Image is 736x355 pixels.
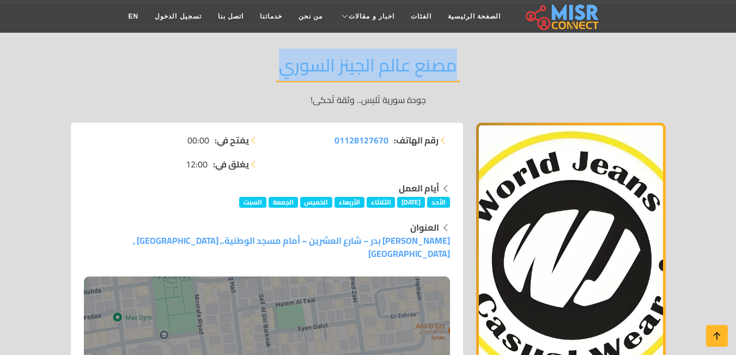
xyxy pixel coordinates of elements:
[269,197,298,208] span: الجمعة
[427,197,450,208] span: الأحد
[367,197,396,208] span: الثلاثاء
[239,197,266,208] span: السبت
[349,11,394,21] span: اخبار و مقالات
[334,132,388,148] span: 01128127670
[300,197,333,208] span: الخميس
[526,3,599,30] img: main.misr_connect
[215,134,249,147] strong: يفتح في:
[397,197,425,208] span: [DATE]
[399,180,439,196] strong: أيام العمل
[120,6,147,27] a: EN
[334,134,388,147] a: 01128127670
[147,6,209,27] a: تسجيل الدخول
[290,6,331,27] a: من نحن
[186,158,208,171] span: 12:00
[440,6,509,27] a: الصفحة الرئيسية
[71,93,666,106] p: جودة سورية تُلبس.. وثقة تُحكى!
[331,6,403,27] a: اخبار و مقالات
[252,6,290,27] a: خدماتنا
[276,55,460,82] h2: مصنع عالم الجينز السوري
[187,134,209,147] span: 00:00
[334,197,364,208] span: الأربعاء
[210,6,252,27] a: اتصل بنا
[403,6,440,27] a: الفئات
[410,219,439,236] strong: العنوان
[394,134,439,147] strong: رقم الهاتف:
[213,158,249,171] strong: يغلق في:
